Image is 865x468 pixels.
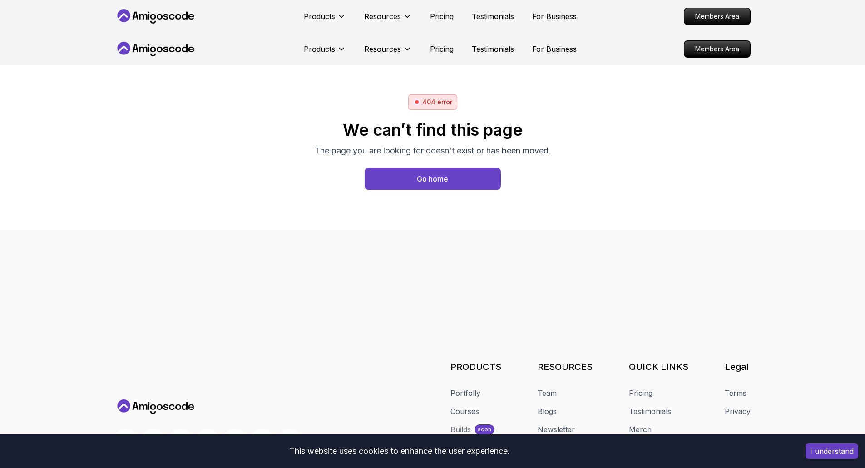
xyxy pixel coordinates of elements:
[450,424,471,435] div: Builds
[629,360,688,373] h3: QUICK LINKS
[538,424,575,435] a: Newsletter
[684,8,750,25] p: Members Area
[364,11,401,22] p: Resources
[142,429,164,450] a: Twitter link
[169,429,191,450] a: Discord link
[538,388,557,399] a: Team
[472,44,514,54] a: Testimonials
[684,8,751,25] a: Members Area
[224,429,246,450] a: Blog link
[364,44,401,54] p: Resources
[365,168,501,190] button: Go home
[7,441,792,461] div: This website uses cookies to enhance the user experience.
[532,11,577,22] a: For Business
[629,388,652,399] a: Pricing
[538,360,593,373] h3: RESOURCES
[304,11,335,22] p: Products
[450,406,479,417] a: Courses
[430,44,454,54] a: Pricing
[304,44,335,54] p: Products
[422,98,452,107] p: 404 error
[197,429,218,450] a: Instagram link
[684,40,751,58] a: Members Area
[304,11,346,29] button: Products
[251,429,273,450] a: LinkedIn link
[725,360,751,373] h3: Legal
[629,406,671,417] a: Testimonials
[450,360,501,373] h3: PRODUCTS
[365,168,501,190] a: Home page
[450,388,480,399] a: Portfolly
[315,121,551,139] h2: We can’t find this page
[684,41,750,57] p: Members Area
[430,11,454,22] a: Pricing
[364,44,412,62] button: Resources
[115,429,137,450] a: Youtube link
[725,388,746,399] a: Terms
[304,44,346,62] button: Products
[532,44,577,54] a: For Business
[806,443,858,459] button: Accept cookies
[538,406,557,417] a: Blogs
[478,426,491,433] p: soon
[315,144,551,157] p: The page you are looking for doesn't exist or has been moved.
[725,406,751,417] a: Privacy
[364,11,412,29] button: Resources
[417,173,448,184] div: Go home
[472,11,514,22] a: Testimonials
[278,429,300,450] a: Facebook link
[629,424,652,435] a: Merch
